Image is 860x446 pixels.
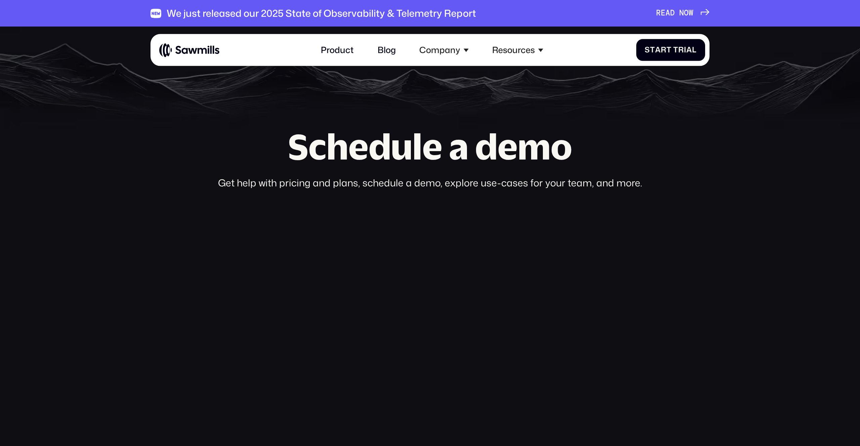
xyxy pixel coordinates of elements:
[679,9,684,18] span: N
[678,46,684,55] span: r
[673,46,678,55] span: T
[656,9,661,18] span: R
[684,46,686,55] span: i
[636,39,705,61] a: StartTrial
[689,9,693,18] span: W
[314,39,360,62] a: Product
[413,39,475,62] div: Company
[150,177,709,189] div: Get help with pricing and plans, schedule a demo, explore use-cases for your team, and more.
[656,9,709,18] a: READNOW
[492,45,535,55] div: Resources
[645,46,650,55] span: S
[486,39,550,62] div: Resources
[650,46,655,55] span: t
[661,46,666,55] span: r
[419,45,460,55] div: Company
[686,46,692,55] span: a
[670,9,675,18] span: D
[666,46,672,55] span: t
[661,9,665,18] span: E
[150,129,709,164] h1: Schedule a demo
[371,39,402,62] a: Blog
[167,7,476,19] div: We just released our 2025 State of Observability & Telemetry Report
[692,46,697,55] span: l
[665,9,670,18] span: A
[684,9,689,18] span: O
[655,46,661,55] span: a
